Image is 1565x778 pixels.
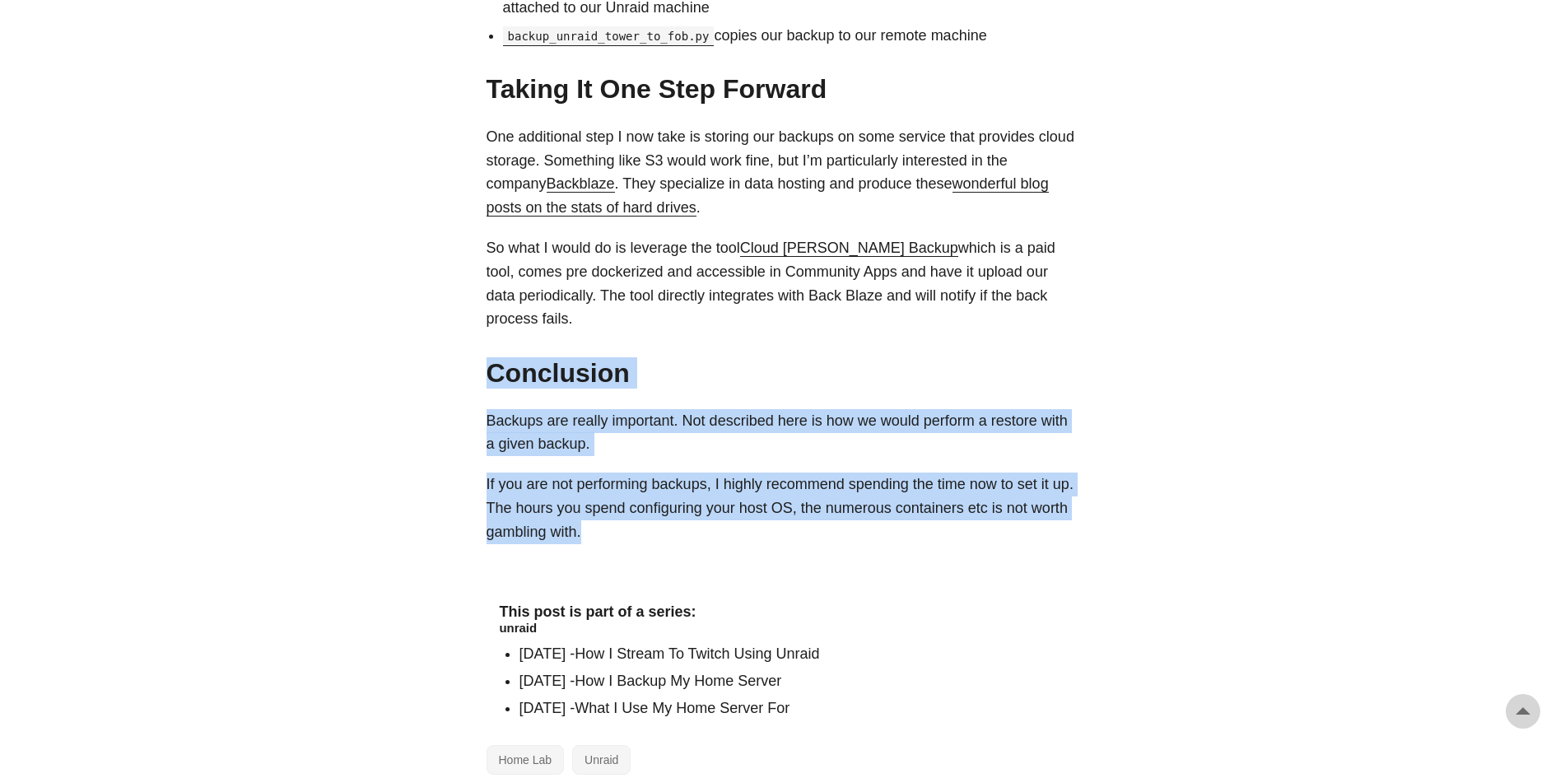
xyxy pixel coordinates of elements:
p: So what I would do is leverage the tool which is a paid tool, comes pre dockerized and accessible... [487,236,1079,331]
h4: This post is part of a series: [500,603,1066,622]
p: If you are not performing backups, I highly recommend spending the time now to set it up. The hou... [487,473,1079,543]
p: One additional step I now take is storing our backups on some service that provides cloud storage... [487,125,1079,220]
li: [DATE] - [519,669,1066,693]
a: How I Backup My Home Server [575,673,781,689]
li: [DATE] - [519,696,1066,720]
li: [DATE] - [519,642,1066,666]
a: How I Stream To Twitch Using Unraid [575,645,819,662]
a: Unraid [572,745,631,775]
a: Home Lab [487,745,565,775]
a: Cloud [PERSON_NAME] Backup [740,240,958,256]
a: What I Use My Home Server For [575,700,789,716]
code: backup_unraid_tower_to_fob.py [503,26,715,46]
li: copies our backup to our remote machine [503,24,1079,48]
a: Backblaze [547,175,615,192]
a: go to top [1506,694,1540,729]
a: backup_unraid_tower_to_fob.py [503,27,715,44]
p: Backups are really important. Not described here is how we would perform a restore with a given b... [487,409,1079,457]
h2: Taking It One Step Forward [487,73,1079,105]
h2: Conclusion [487,357,1079,389]
a: wonderful blog posts on the stats of hard drives [487,175,1049,216]
a: unraid [500,621,538,635]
